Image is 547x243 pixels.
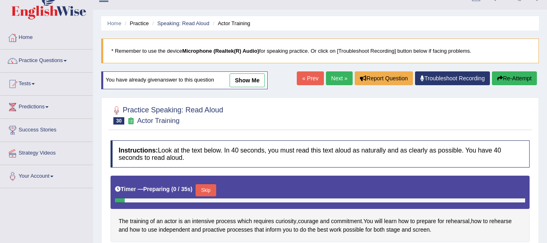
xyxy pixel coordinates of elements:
a: Tests [0,73,93,93]
span: Click to see word definition [300,226,306,234]
span: Click to see word definition [384,217,397,226]
span: Click to see word definition [159,226,190,234]
span: Click to see word definition [374,226,385,234]
span: Click to see word definition [402,226,411,234]
div: , . , . [111,176,530,242]
span: Click to see word definition [398,217,409,226]
span: Click to see word definition [192,217,214,226]
h4: Look at the text below. In 40 seconds, you must read this text aloud as naturally and as clearly ... [111,140,530,168]
span: Click to see word definition [417,217,436,226]
span: Click to see word definition [276,217,296,226]
li: Practice [123,19,149,27]
span: Click to see word definition [364,217,373,226]
b: Microphone (Realtek(R) Audio) [182,48,259,54]
span: Click to see word definition [343,226,364,234]
span: 30 [113,117,124,125]
span: Click to see word definition [130,226,140,234]
span: Click to see word definition [438,217,444,226]
span: Click to see word definition [216,217,236,226]
span: Click to see word definition [142,226,147,234]
span: Click to see word definition [253,217,274,226]
a: Speaking: Read Aloud [157,20,209,26]
a: Your Account [0,165,93,185]
small: Exam occurring question [126,117,135,125]
b: 0 / 35s [173,186,191,192]
span: Click to see word definition [298,217,319,226]
span: Click to see word definition [386,226,400,234]
li: Actor Training [211,19,250,27]
h2: Practice Speaking: Read Aloud [111,104,223,125]
button: Re-Attempt [492,71,537,85]
div: You have already given answer to this question [101,71,268,89]
span: Click to see word definition [320,217,329,226]
b: ) [191,186,193,192]
span: Click to see word definition [294,226,298,234]
span: Click to see word definition [227,226,253,234]
span: Click to see word definition [119,217,128,226]
span: Click to see word definition [490,217,512,226]
span: Click to see word definition [366,226,372,234]
span: Click to see word definition [164,217,177,226]
span: Click to see word definition [184,217,191,226]
span: Click to see word definition [471,217,481,226]
b: Preparing [143,186,170,192]
span: Click to see word definition [192,226,201,234]
a: show me [230,73,265,87]
a: Practice Questions [0,49,93,70]
a: Troubleshoot Recording [415,71,490,85]
small: Actor Training [137,117,180,125]
span: Click to see word definition [179,217,183,226]
span: Click to see word definition [148,226,157,234]
span: Click to see word definition [130,217,149,226]
b: Instructions: [119,147,158,154]
span: Click to see word definition [446,217,469,226]
span: Click to see word definition [331,217,362,226]
span: Click to see word definition [330,226,342,234]
h5: Timer — [115,186,192,192]
a: Success Stories [0,119,93,139]
a: « Prev [297,71,324,85]
b: ( [171,186,173,192]
a: Home [0,26,93,47]
span: Click to see word definition [119,226,128,234]
span: Click to see word definition [283,226,292,234]
span: Click to see word definition [483,217,488,226]
span: Click to see word definition [202,226,226,234]
span: Click to see word definition [156,217,163,226]
span: Click to see word definition [308,226,315,234]
span: Click to see word definition [317,226,328,234]
span: Click to see word definition [150,217,155,226]
span: Click to see word definition [237,217,252,226]
a: Strategy Videos [0,142,93,162]
span: Click to see word definition [255,226,264,234]
blockquote: * Remember to use the device for speaking practice. Or click on [Troubleshoot Recording] button b... [101,39,539,63]
span: Click to see word definition [413,226,430,234]
a: Home [107,20,121,26]
button: Skip [196,184,216,196]
a: Next » [326,71,353,85]
span: Click to see word definition [410,217,415,226]
span: Click to see word definition [266,226,281,234]
a: Predictions [0,96,93,116]
button: Report Question [355,71,413,85]
span: Click to see word definition [375,217,382,226]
